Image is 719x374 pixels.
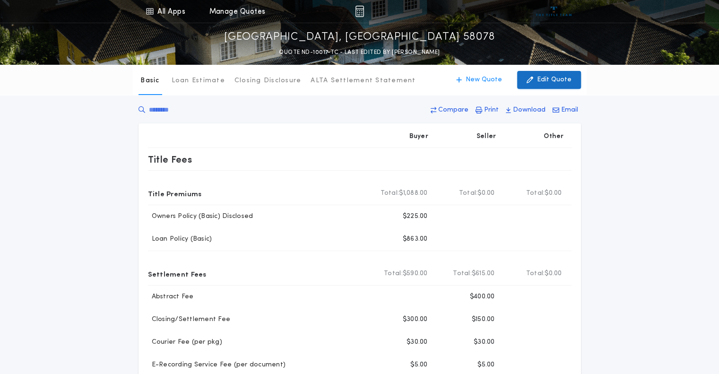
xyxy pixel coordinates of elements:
p: Loan Estimate [172,76,225,86]
p: [GEOGRAPHIC_DATA], [GEOGRAPHIC_DATA] 58078 [224,30,495,45]
p: $225.00 [403,212,428,221]
b: Total: [459,189,478,198]
p: $400.00 [470,292,495,302]
button: Print [473,102,502,119]
p: New Quote [466,75,502,85]
button: New Quote [447,71,511,89]
p: Email [561,105,578,115]
span: $0.00 [545,189,562,198]
p: $300.00 [403,315,428,324]
b: Total: [453,269,472,278]
p: $5.00 [477,360,494,370]
img: img [355,6,364,17]
span: $0.00 [477,189,494,198]
span: $1,088.00 [399,189,427,198]
p: E-Recording Service Fee (per document) [148,360,286,370]
img: vs-icon [536,7,572,16]
b: Total: [384,269,403,278]
p: Buyer [409,132,428,141]
b: Total: [381,189,399,198]
p: Settlement Fees [148,266,207,281]
p: $30.00 [474,338,495,347]
p: ALTA Settlement Statement [311,76,416,86]
button: Edit Quote [517,71,581,89]
p: Download [513,105,546,115]
p: Closing Disclosure [234,76,302,86]
button: Download [503,102,548,119]
p: Loan Policy (Basic) [148,235,212,244]
span: $615.00 [472,269,495,278]
p: Edit Quote [537,75,572,85]
p: Closing/Settlement Fee [148,315,231,324]
p: Basic [140,76,159,86]
p: $150.00 [472,315,495,324]
p: Compare [438,105,468,115]
p: $863.00 [403,235,428,244]
p: Courier Fee (per pkg) [148,338,222,347]
p: $30.00 [407,338,428,347]
p: QUOTE ND-10017-TC - LAST EDITED BY [PERSON_NAME] [279,48,440,57]
p: Abstract Fee [148,292,194,302]
p: $5.00 [410,360,427,370]
p: Owners Policy (Basic) Disclosed [148,212,253,221]
b: Total: [526,189,545,198]
span: $590.00 [403,269,428,278]
span: $0.00 [545,269,562,278]
p: Seller [476,132,496,141]
b: Total: [526,269,545,278]
p: Title Fees [148,152,192,167]
p: Print [484,105,499,115]
button: Email [550,102,581,119]
p: Title Premiums [148,186,202,201]
button: Compare [428,102,471,119]
p: Other [544,132,563,141]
